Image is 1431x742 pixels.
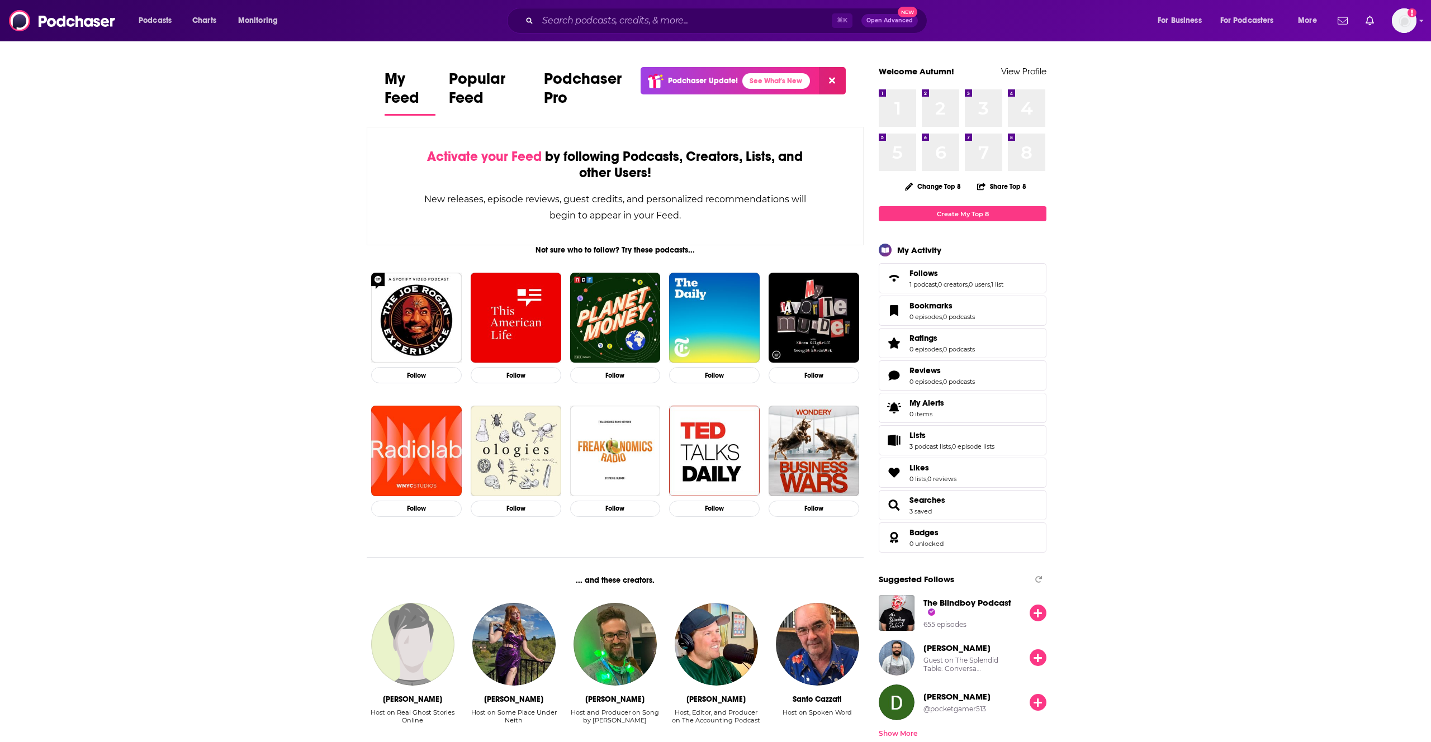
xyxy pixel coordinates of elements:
[832,13,852,28] span: ⌘ K
[879,595,914,631] a: The Blindboy Podcast
[669,273,760,363] img: The Daily
[371,406,462,496] img: Radiolab
[471,273,561,363] img: This American Life
[385,69,435,114] span: My Feed
[783,708,852,733] div: Host on Spoken Word
[991,280,1003,288] a: 1 list
[909,365,975,375] a: Reviews
[423,191,807,223] div: New releases, episode reviews, guest credits, and personalized recommendations will begin to appe...
[769,406,859,496] img: Business Wars
[909,495,945,505] span: Searches
[883,335,905,351] a: Ratings
[1001,66,1046,77] a: View Profile
[879,206,1046,221] a: Create My Top 8
[769,273,859,363] img: My Favorite Murder with Karen Kilgariff and Georgia Hardstark
[883,400,905,416] span: My Alerts
[238,13,278,28] span: Monitoring
[942,313,943,321] span: ,
[942,345,943,353] span: ,
[570,406,661,496] a: Freakonomics Radio
[1220,13,1274,28] span: For Podcasters
[879,328,1046,358] span: Ratings
[669,501,760,517] button: Follow
[923,643,991,653] span: [PERSON_NAME]
[569,708,661,733] div: Host and Producer on Song by Song
[883,465,905,481] a: Likes
[938,280,968,288] a: 0 creators
[909,410,944,418] span: 0 items
[943,313,975,321] a: 0 podcasts
[861,14,918,27] button: Open AdvancedNew
[574,603,656,686] img: Martin Austwick
[1392,8,1416,33] button: Show profile menu
[538,12,832,30] input: Search podcasts, credits, & more...
[879,640,914,676] img: Dan Felder
[879,490,1046,520] span: Searches
[192,13,216,28] span: Charts
[1392,8,1416,33] span: Logged in as autumncomm
[472,603,555,686] img: Natalie Jean
[367,708,459,724] div: Host on Real Ghost Stories Online
[783,708,852,716] div: Host on Spoken Word
[909,475,926,483] a: 0 lists
[371,273,462,363] img: The Joe Rogan Experience
[670,708,762,724] div: Host, Editor, and Producer on The Accounting Podcast
[769,367,859,383] button: Follow
[909,365,941,375] span: Reviews
[883,303,905,318] a: Bookmarks
[570,273,661,363] img: Planet Money
[1150,12,1216,30] button: open menu
[139,13,172,28] span: Podcasts
[1361,11,1378,30] a: Show notifications dropdown
[484,695,543,704] div: Natalie Jean
[866,18,913,23] span: Open Advanced
[669,367,760,383] button: Follow
[883,432,905,448] a: Lists
[1030,649,1046,666] button: Follow
[943,378,975,386] a: 0 podcasts
[1333,11,1352,30] a: Show notifications dropdown
[923,656,1018,673] div: Guest on The Splendid Table: Conversa…
[952,443,994,450] a: 0 episode lists
[1030,605,1046,621] button: Follow
[793,695,842,704] div: Santo Cazzati
[742,73,810,89] a: See What's New
[769,501,859,517] button: Follow
[909,398,944,408] span: My Alerts
[909,301,975,311] a: Bookmarks
[879,393,1046,423] a: My Alerts
[585,695,645,704] div: Martin Austwick
[909,527,939,538] span: Badges
[969,280,990,288] a: 0 users
[471,406,561,496] a: Ologies with Alie Ward
[898,7,918,17] span: New
[669,406,760,496] img: TED Talks Daily
[926,475,927,483] span: ,
[518,8,938,34] div: Search podcasts, credits, & more...
[923,691,991,702] span: [PERSON_NAME]
[923,643,991,653] a: Dan Felder
[923,692,991,701] a: pocketgamer513
[675,603,757,686] img: Blake Oliver
[371,501,462,517] button: Follow
[977,175,1027,197] button: Share Top 8
[367,575,864,585] div: ... and these creators.
[909,430,994,440] a: Lists
[879,684,914,720] img: pocketgamer513
[423,149,807,181] div: by following Podcasts, Creators, Lists, and other Users!
[923,597,1011,608] a: The Blindboy Podcast
[544,69,634,114] span: Podchaser Pro
[909,463,956,473] a: Likes
[1213,12,1290,30] button: open menu
[909,333,937,343] span: Ratings
[131,12,186,30] button: open menu
[909,313,942,321] a: 0 episodes
[879,574,954,584] span: Suggested Follows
